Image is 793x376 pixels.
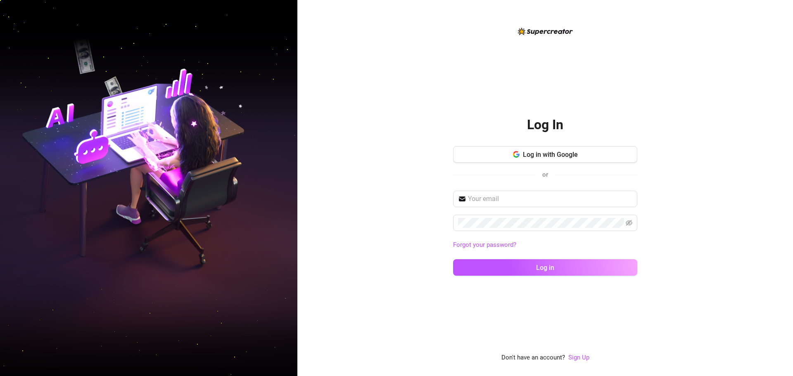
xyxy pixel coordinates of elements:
img: npw-badge-icon-locked.svg [613,220,619,227]
h2: Log In [527,116,563,133]
span: Log in with Google [523,151,578,158]
span: or [542,171,548,178]
a: Sign Up [568,353,589,363]
span: Log in [536,264,554,272]
button: Log in with Google [453,146,637,163]
a: Sign Up [568,354,589,361]
a: Forgot your password? [453,241,516,248]
a: Forgot your password? [453,240,637,250]
img: npw-badge-icon-locked.svg [621,196,627,203]
img: logo-BBDzfeDw.svg [518,28,573,35]
span: Don't have an account? [501,353,565,363]
span: eye-invisible [626,220,632,226]
button: Log in [453,259,637,276]
input: Your email [468,194,632,204]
